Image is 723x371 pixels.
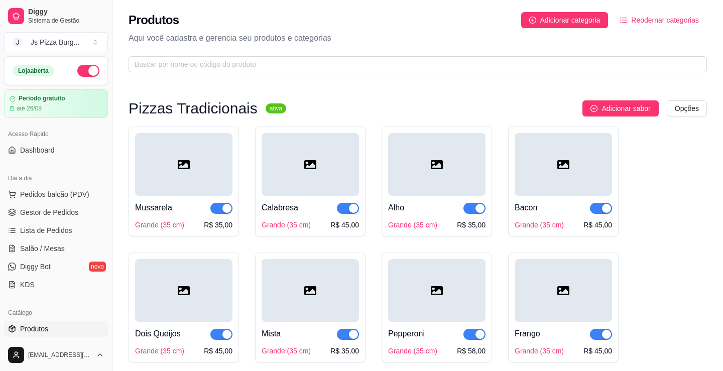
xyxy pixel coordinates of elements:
[135,328,181,340] div: Dois Queijos
[515,220,564,230] div: Grande (35 cm)
[135,59,693,70] input: Buscar por nome ou código do produto
[582,100,658,116] button: Adicionar sabor
[262,220,311,230] div: Grande (35 cm)
[515,328,540,340] div: Frango
[262,346,311,356] div: Grande (35 cm)
[590,105,597,112] span: plus-circle
[13,37,23,47] span: J
[20,145,55,155] span: Dashboard
[17,104,42,112] article: até 26/09
[620,17,627,24] span: ordered-list
[457,220,486,230] div: R$ 35,00
[457,346,486,356] div: R$ 58,00
[330,220,359,230] div: R$ 45,00
[129,32,707,44] p: Aqui você cadastra e gerencia seu produtos e categorias
[515,346,564,356] div: Grande (35 cm)
[28,8,104,17] span: Diggy
[515,202,537,214] div: Bacon
[675,103,699,114] span: Opções
[4,343,108,367] button: [EMAIL_ADDRESS][DOMAIN_NAME]
[4,142,108,158] a: Dashboard
[20,189,89,199] span: Pedidos balcão (PDV)
[388,202,404,214] div: Alho
[4,222,108,238] a: Lista de Pedidos
[204,220,232,230] div: R$ 35,00
[31,37,79,47] div: Js Pizza Burg ...
[77,65,99,77] button: Alterar Status
[667,100,707,116] button: Opções
[583,220,612,230] div: R$ 45,00
[20,262,51,272] span: Diggy Bot
[4,186,108,202] button: Pedidos balcão (PDV)
[388,346,437,356] div: Grande (35 cm)
[529,17,536,24] span: plus-circle
[521,12,609,28] button: Adicionar categoria
[4,170,108,186] div: Dia a dia
[135,202,172,214] div: Mussarela
[4,204,108,220] a: Gestor de Pedidos
[20,207,78,217] span: Gestor de Pedidos
[583,346,612,356] div: R$ 45,00
[28,17,104,25] span: Sistema de Gestão
[19,95,65,102] article: Período gratuito
[330,346,359,356] div: R$ 35,00
[262,202,298,214] div: Calabresa
[4,89,108,118] a: Período gratuitoaté 26/09
[388,220,437,230] div: Grande (35 cm)
[4,305,108,321] div: Catálogo
[135,220,184,230] div: Grande (35 cm)
[540,15,600,26] span: Adicionar categoria
[631,15,699,26] span: Reodernar categorias
[262,328,281,340] div: Mista
[129,12,179,28] h2: Produtos
[28,351,92,359] span: [EMAIL_ADDRESS][DOMAIN_NAME]
[612,12,707,28] button: Reodernar categorias
[4,240,108,257] a: Salão / Mesas
[20,324,48,334] span: Produtos
[20,243,65,254] span: Salão / Mesas
[266,103,286,113] sup: ativa
[20,225,72,235] span: Lista de Pedidos
[4,4,108,28] a: DiggySistema de Gestão
[4,259,108,275] a: Diggy Botnovo
[13,65,54,76] div: Loja aberta
[4,32,108,52] button: Select a team
[601,103,650,114] span: Adicionar sabor
[20,280,35,290] span: KDS
[135,346,184,356] div: Grande (35 cm)
[204,346,232,356] div: R$ 45,00
[4,126,108,142] div: Acesso Rápido
[4,321,108,337] a: Produtos
[4,277,108,293] a: KDS
[129,102,258,114] h3: Pizzas Tradicionais
[388,328,425,340] div: Pepperoni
